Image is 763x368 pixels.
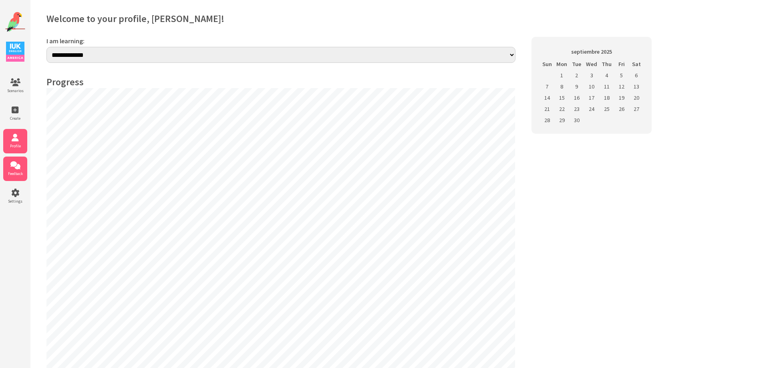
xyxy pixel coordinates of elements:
td: 12 [614,81,629,92]
td: 16 [569,92,584,103]
td: 5 [614,70,629,81]
td: 20 [629,92,644,103]
img: IUK Logo [6,42,24,62]
span: Settings [3,199,27,204]
span: Feedback [3,171,27,176]
td: 24 [584,103,599,115]
td: 6 [629,70,644,81]
th: Mon [554,58,569,70]
td: 21 [540,103,554,115]
span: Create [3,116,27,121]
td: 2 [569,70,584,81]
th: Sat [629,58,644,70]
td: 29 [554,115,569,126]
td: 7 [540,81,554,92]
td: 28 [540,115,554,126]
th: Fri [614,58,629,70]
th: Thu [599,58,614,70]
td: 9 [569,81,584,92]
td: 13 [629,81,644,92]
td: 1 [554,70,569,81]
td: 23 [569,103,584,115]
th: Tue [569,58,584,70]
td: 3 [584,70,599,81]
td: 14 [540,92,554,103]
td: 25 [599,103,614,115]
td: 17 [584,92,599,103]
td: 22 [554,103,569,115]
td: 18 [599,92,614,103]
span: Profile [3,143,27,149]
label: I am learning: [46,37,515,45]
img: Website Logo [5,12,25,32]
td: 30 [569,115,584,126]
th: Wed [584,58,599,70]
td: 15 [554,92,569,103]
span: Scenarios [3,88,27,93]
td: 10 [584,81,599,92]
td: 4 [599,70,614,81]
th: Sun [540,58,554,70]
td: 27 [629,103,644,115]
h4: Progress [46,76,515,88]
h2: Welcome to your profile, [PERSON_NAME]! [46,12,747,25]
td: 19 [614,92,629,103]
td: 26 [614,103,629,115]
td: 8 [554,81,569,92]
span: septiembre 2025 [571,48,612,55]
td: 11 [599,81,614,92]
